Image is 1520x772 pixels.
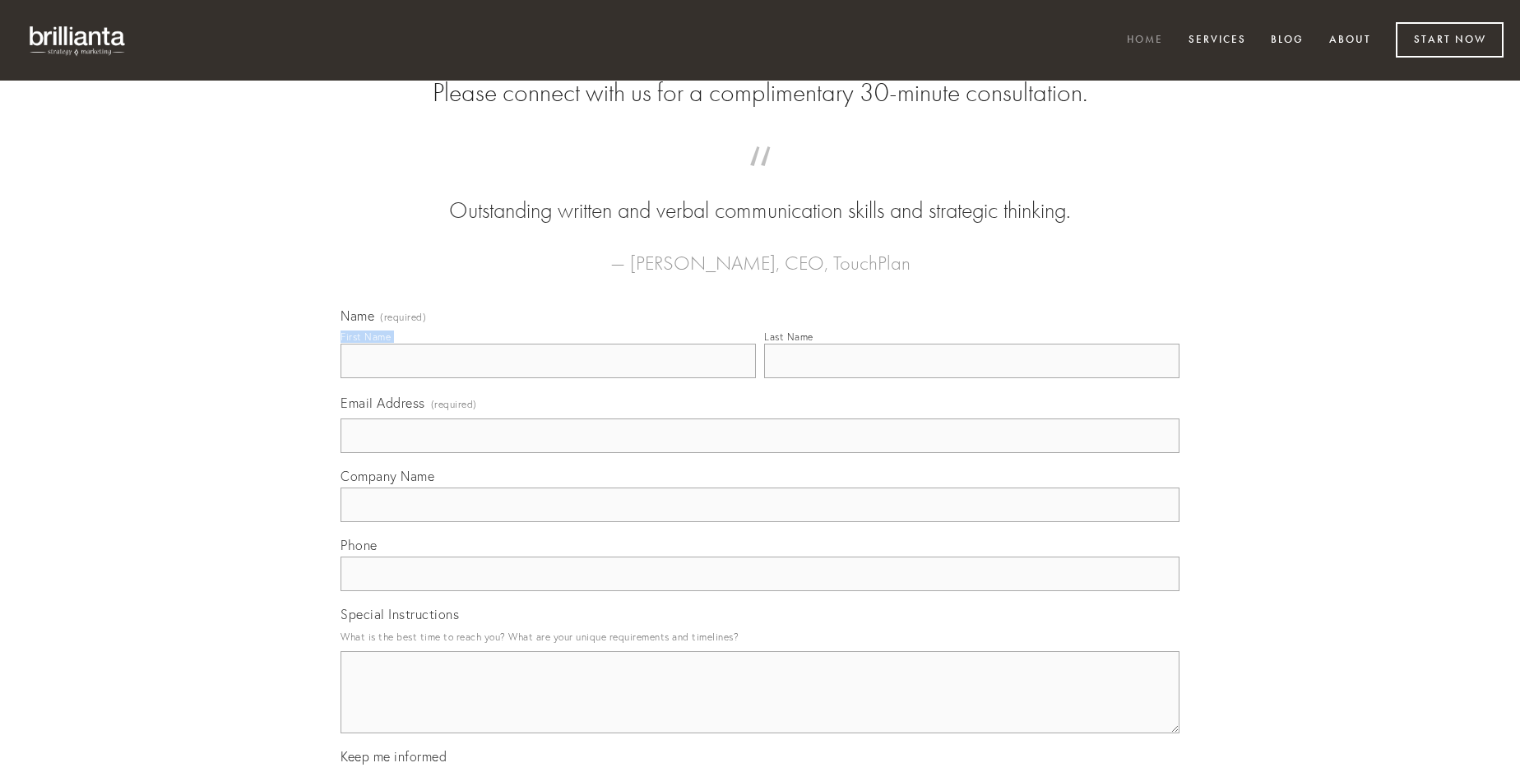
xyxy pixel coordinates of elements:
[367,227,1153,280] figcaption: — [PERSON_NAME], CEO, TouchPlan
[341,537,378,553] span: Phone
[1116,27,1174,54] a: Home
[341,748,447,765] span: Keep me informed
[764,331,813,343] div: Last Name
[431,393,477,415] span: (required)
[341,606,459,622] span: Special Instructions
[341,307,374,324] span: Name
[1396,22,1504,58] a: Start Now
[1260,27,1314,54] a: Blog
[1318,27,1382,54] a: About
[367,163,1153,227] blockquote: Outstanding written and verbal communication skills and strategic thinking.
[341,395,425,411] span: Email Address
[341,331,391,343] div: First Name
[16,16,140,64] img: brillianta - research, strategy, marketing
[1178,27,1257,54] a: Services
[367,163,1153,195] span: “
[380,312,426,322] span: (required)
[341,468,434,484] span: Company Name
[341,77,1179,109] h2: Please connect with us for a complimentary 30-minute consultation.
[341,626,1179,648] p: What is the best time to reach you? What are your unique requirements and timelines?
